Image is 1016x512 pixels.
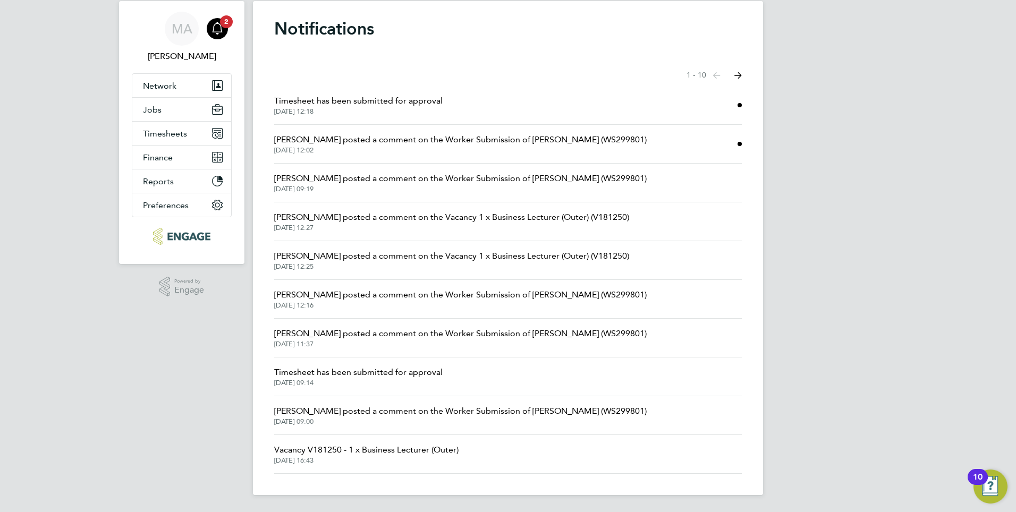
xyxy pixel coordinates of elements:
[132,169,231,193] button: Reports
[132,98,231,121] button: Jobs
[274,288,647,301] span: [PERSON_NAME] posted a comment on the Worker Submission of [PERSON_NAME] (WS299801)
[274,327,647,348] a: [PERSON_NAME] posted a comment on the Worker Submission of [PERSON_NAME] (WS299801)[DATE] 11:37
[274,133,647,146] span: [PERSON_NAME] posted a comment on the Worker Submission of [PERSON_NAME] (WS299801)
[274,95,443,107] span: Timesheet has been submitted for approval
[159,277,205,297] a: Powered byEngage
[132,122,231,145] button: Timesheets
[274,262,629,271] span: [DATE] 12:25
[274,340,647,348] span: [DATE] 11:37
[274,366,443,379] span: Timesheet has been submitted for approval
[274,288,647,310] a: [PERSON_NAME] posted a comment on the Worker Submission of [PERSON_NAME] (WS299801)[DATE] 12:16
[274,250,629,271] a: [PERSON_NAME] posted a comment on the Vacancy 1 x Business Lecturer (Outer) (V181250)[DATE] 12:25
[274,224,629,232] span: [DATE] 12:27
[274,443,459,456] span: Vacancy V181250 - 1 x Business Lecturer (Outer)
[274,18,742,39] h1: Notifications
[274,107,443,116] span: [DATE] 12:18
[687,65,742,86] nav: Select page of notifications list
[274,250,629,262] span: [PERSON_NAME] posted a comment on the Vacancy 1 x Business Lecturer (Outer) (V181250)
[143,200,189,210] span: Preferences
[274,172,647,185] span: [PERSON_NAME] posted a comment on the Worker Submission of [PERSON_NAME] (WS299801)
[132,228,232,245] a: Go to home page
[119,1,244,264] nav: Main navigation
[174,277,204,286] span: Powered by
[274,443,459,465] a: Vacancy V181250 - 1 x Business Lecturer (Outer)[DATE] 16:43
[274,301,647,310] span: [DATE] 12:16
[143,129,187,139] span: Timesheets
[274,211,629,232] a: [PERSON_NAME] posted a comment on the Vacancy 1 x Business Lecturer (Outer) (V181250)[DATE] 12:27
[143,105,162,115] span: Jobs
[143,81,176,91] span: Network
[274,405,647,426] a: [PERSON_NAME] posted a comment on the Worker Submission of [PERSON_NAME] (WS299801)[DATE] 09:00
[207,12,228,46] a: 2
[274,146,647,155] span: [DATE] 12:02
[143,176,174,186] span: Reports
[174,286,204,295] span: Engage
[274,379,443,387] span: [DATE] 09:14
[274,133,647,155] a: [PERSON_NAME] posted a comment on the Worker Submission of [PERSON_NAME] (WS299801)[DATE] 12:02
[220,15,233,28] span: 2
[132,74,231,97] button: Network
[274,405,647,417] span: [PERSON_NAME] posted a comment on the Worker Submission of [PERSON_NAME] (WS299801)
[153,228,210,245] img: ncclondon-logo-retina.png
[274,172,647,193] a: [PERSON_NAME] posted a comment on the Worker Submission of [PERSON_NAME] (WS299801)[DATE] 09:19
[274,95,443,116] a: Timesheet has been submitted for approval[DATE] 12:18
[274,327,647,340] span: [PERSON_NAME] posted a comment on the Worker Submission of [PERSON_NAME] (WS299801)
[274,211,629,224] span: [PERSON_NAME] posted a comment on the Vacancy 1 x Business Lecturer (Outer) (V181250)
[132,146,231,169] button: Finance
[274,456,459,465] span: [DATE] 16:43
[132,50,232,63] span: Mahnaz Asgari Joorshari
[143,152,173,163] span: Finance
[274,366,443,387] a: Timesheet has been submitted for approval[DATE] 09:14
[132,193,231,217] button: Preferences
[274,185,647,193] span: [DATE] 09:19
[973,477,983,491] div: 10
[687,70,706,81] span: 1 - 10
[132,12,232,63] a: MA[PERSON_NAME]
[274,417,647,426] span: [DATE] 09:00
[973,470,1007,504] button: Open Resource Center, 10 new notifications
[172,22,192,36] span: MA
